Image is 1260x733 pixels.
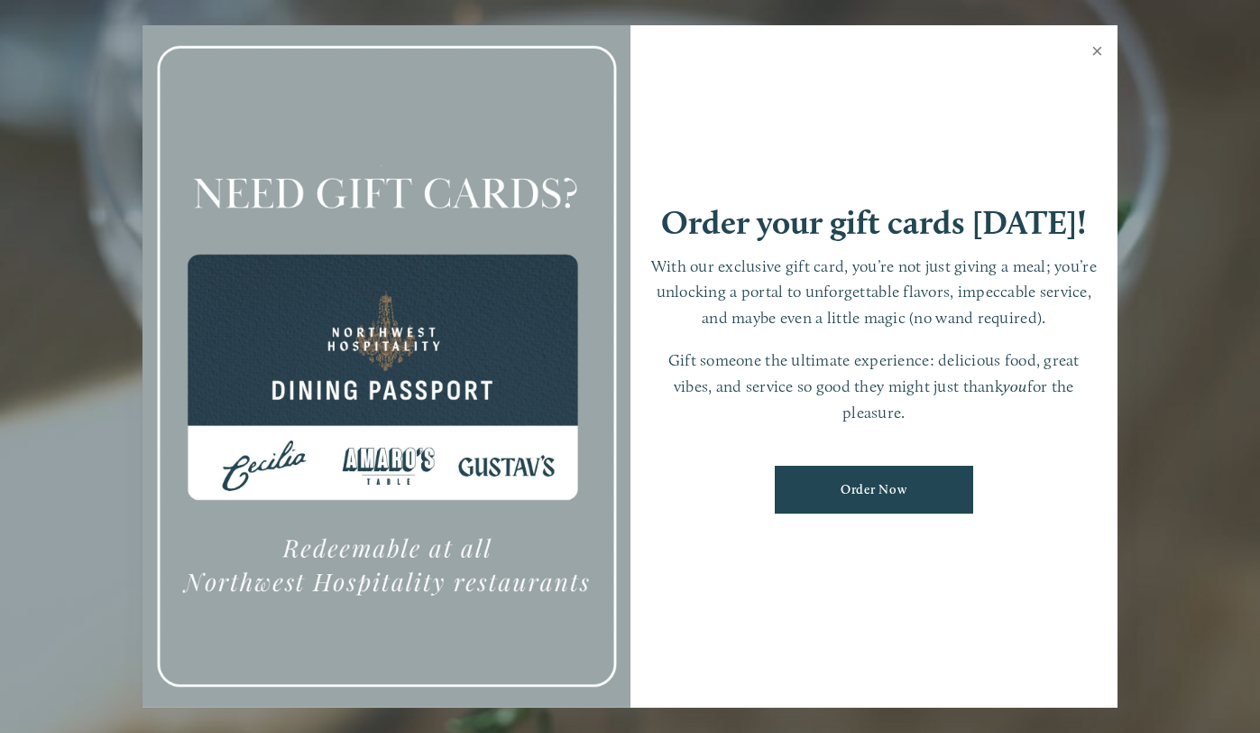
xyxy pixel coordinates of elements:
[648,348,1100,425] p: Gift someone the ultimate experience: delicious food, great vibes, and service so good they might...
[1080,28,1115,79] a: Close
[1003,376,1027,395] em: you
[648,254,1100,331] p: With our exclusive gift card, you’re not just giving a meal; you’re unlocking a portal to unforge...
[661,206,1087,239] h1: Order your gift cards [DATE]!
[775,466,973,514] a: Order Now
